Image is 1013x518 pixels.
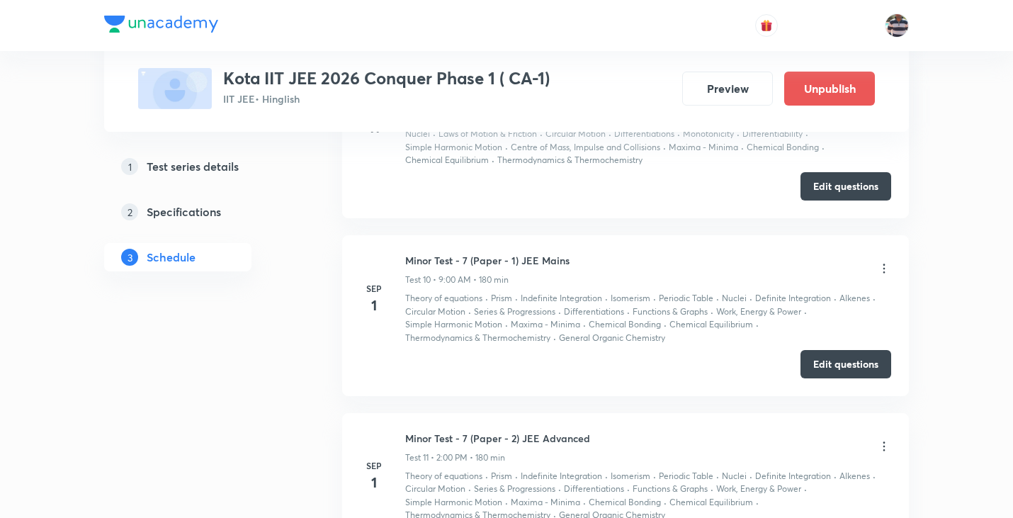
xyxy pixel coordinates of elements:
div: · [540,128,543,140]
h5: Specifications [147,203,221,220]
h4: 1 [360,472,388,493]
p: Work, Energy & Power [716,305,801,318]
p: General Organic Chemistry [559,332,665,344]
p: Test 11 • 2:00 PM • 180 min [405,451,505,464]
a: 2Specifications [104,198,297,226]
div: · [716,470,719,483]
div: · [433,128,436,140]
h6: Minor Test - 7 (Paper - 1) JEE Mains [405,253,570,268]
p: Prism [491,292,512,305]
p: Monotonicity [683,128,734,140]
div: · [468,305,471,318]
button: Edit questions [800,172,891,201]
div: · [873,470,876,483]
div: · [583,318,586,331]
p: Differentiability [742,128,803,140]
div: · [822,141,825,154]
div: · [804,483,807,495]
div: · [505,318,508,331]
p: Functions & Graphs [633,305,708,318]
a: Company Logo [104,16,218,36]
p: Nuclei [722,292,747,305]
p: 3 [121,249,138,266]
p: Simple Harmonic Motion [405,141,502,154]
p: Chemical Equilibrium [669,318,753,331]
p: Differentiations [564,483,624,495]
p: Simple Harmonic Motion [405,318,502,331]
div: · [653,470,656,483]
p: Centre of Mass, Impulse and Collisions [511,141,660,154]
p: Definite Integration [755,292,831,305]
div: · [653,292,656,305]
p: Nuclei [722,470,747,483]
p: Alkenes [839,292,870,305]
h3: Kota IIT JEE 2026 Conquer Phase 1 ( CA-1) [223,68,550,89]
p: Thermodynamics & Thermochemistry [405,332,550,344]
p: Circular Motion [405,305,465,318]
h6: Sep [360,459,388,472]
p: Isomerism [611,470,650,483]
img: fallback-thumbnail.png [138,68,212,109]
div: · [515,292,518,305]
div: · [627,305,630,318]
img: jugraj singh [885,13,909,38]
p: Chemical Bonding [589,318,661,331]
div: · [711,305,713,318]
div: · [741,141,744,154]
p: Chemical Equilibrium [669,496,753,509]
div: · [749,292,752,305]
div: · [663,141,666,154]
p: Periodic Table [659,292,713,305]
p: Functions & Graphs [633,483,708,495]
p: Chemical Bonding [747,141,819,154]
p: Work, Energy & Power [716,483,801,495]
h4: 1 [360,295,388,316]
div: · [627,483,630,495]
p: IIT JEE • Hinglish [223,91,550,106]
p: Laws of Motion & Friction [438,128,537,140]
p: Maxima - Minima [511,318,580,331]
div: · [485,470,488,483]
div: · [711,483,713,495]
button: Unpublish [784,72,875,106]
p: Series & Progressions [474,305,555,318]
div: · [756,496,759,509]
div: · [804,305,807,318]
div: · [492,154,494,167]
p: Thermodynamics & Thermochemistry [497,154,643,167]
img: avatar [760,19,773,32]
p: Theory of equations [405,470,482,483]
div: · [664,496,667,509]
div: · [716,292,719,305]
h5: Test series details [147,158,239,175]
button: Edit questions [800,350,891,378]
div: · [558,483,561,495]
p: Nuclei [405,128,430,140]
p: 1 [121,158,138,175]
p: Test 10 • 9:00 AM • 180 min [405,274,509,286]
div: · [505,496,508,509]
div: · [485,292,488,305]
p: Chemical Bonding [589,496,661,509]
button: avatar [755,14,778,37]
div: · [834,470,837,483]
p: Differentiations [564,305,624,318]
p: Circular Motion [405,483,465,495]
div: · [834,292,837,305]
a: 1Test series details [104,152,297,181]
p: Simple Harmonic Motion [405,496,502,509]
p: Maxima - Minima [511,496,580,509]
p: Alkenes [839,470,870,483]
p: Prism [491,470,512,483]
div: · [749,470,752,483]
p: Isomerism [611,292,650,305]
img: Company Logo [104,16,218,33]
div: · [515,470,518,483]
div: · [605,470,608,483]
div: · [605,292,608,305]
div: · [805,128,808,140]
div: · [677,128,680,140]
p: Theory of equations [405,292,482,305]
div: · [756,318,759,331]
div: · [558,305,561,318]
